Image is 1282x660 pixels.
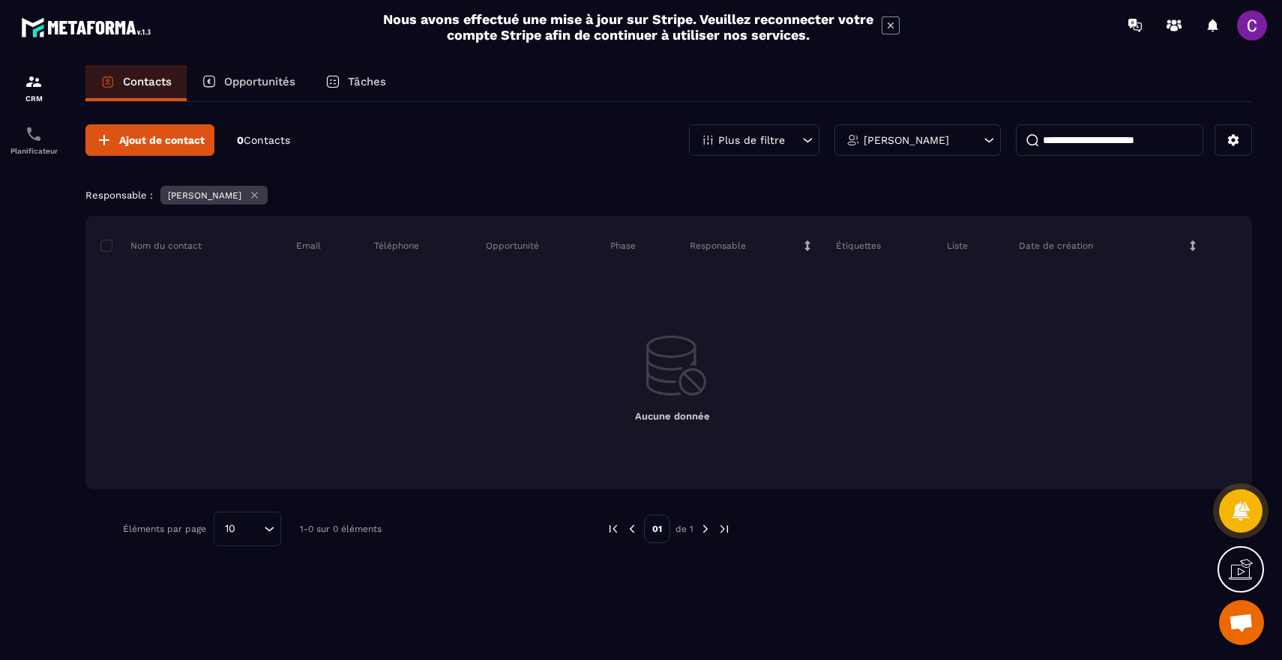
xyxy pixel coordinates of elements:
span: 10 [220,521,241,537]
p: Date de création [1019,240,1093,252]
p: Liste [947,240,968,252]
p: Responsable : [85,190,153,201]
p: 01 [644,515,670,543]
p: Planificateur [4,147,64,155]
p: Responsable [690,240,746,252]
p: Opportunité [486,240,539,252]
span: Contacts [244,134,290,146]
p: Opportunités [224,75,295,88]
p: Phase [610,240,636,252]
p: Nom du contact [100,240,202,252]
p: Tâches [348,75,386,88]
img: formation [25,73,43,91]
img: scheduler [25,125,43,143]
img: prev [625,522,639,536]
a: Contacts [85,65,187,101]
p: Plus de filtre [718,135,785,145]
a: Opportunités [187,65,310,101]
img: logo [21,13,156,41]
a: schedulerschedulerPlanificateur [4,114,64,166]
p: Contacts [123,75,172,88]
p: Éléments par page [123,524,206,534]
img: next [717,522,731,536]
input: Search for option [241,521,260,537]
div: Search for option [214,512,281,546]
p: Téléphone [374,240,419,252]
p: Étiquettes [836,240,881,252]
p: Email [296,240,321,252]
span: Aucune donnée [635,411,710,422]
p: 1-0 sur 0 éléments [300,524,382,534]
img: prev [607,522,620,536]
button: Ajout de contact [85,124,214,156]
img: next [699,522,712,536]
p: 0 [237,133,290,148]
p: de 1 [675,523,693,535]
p: [PERSON_NAME] [168,190,241,201]
span: Ajout de contact [119,133,205,148]
h2: Nous avons effectué une mise à jour sur Stripe. Veuillez reconnecter votre compte Stripe afin de ... [382,11,874,43]
p: CRM [4,94,64,103]
p: [PERSON_NAME] [864,135,949,145]
a: Tâches [310,65,401,101]
a: formationformationCRM [4,61,64,114]
div: Ouvrir le chat [1219,600,1264,645]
